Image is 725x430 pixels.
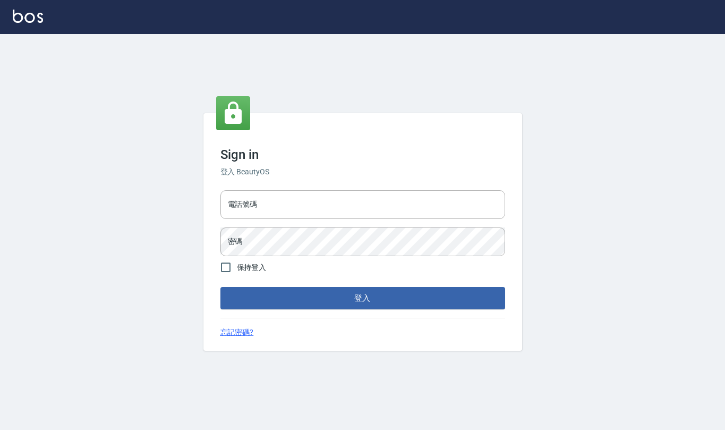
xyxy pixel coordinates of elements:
[13,10,43,23] img: Logo
[220,147,505,162] h3: Sign in
[220,166,505,178] h6: 登入 BeautyOS
[237,262,267,273] span: 保持登入
[220,287,505,309] button: 登入
[220,327,254,338] a: 忘記密碼?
